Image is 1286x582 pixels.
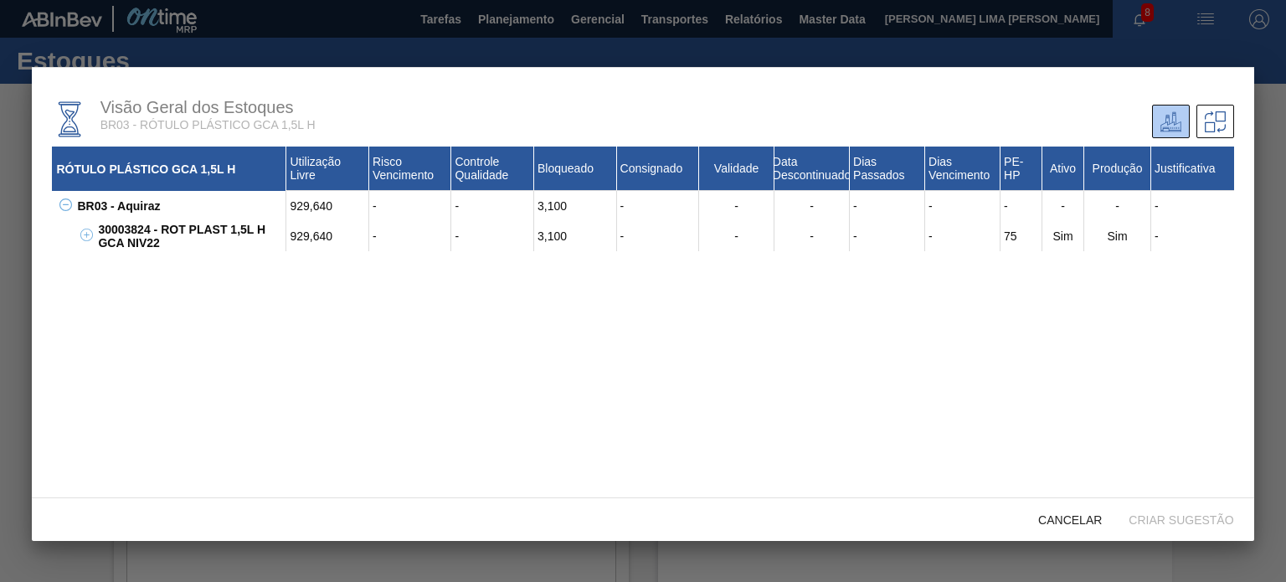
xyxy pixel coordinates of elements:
div: Produção [1084,147,1151,191]
div: 75 [1001,221,1042,251]
div: - [774,221,850,251]
div: Sim [1042,221,1084,251]
div: - [369,221,452,251]
div: Validade [699,147,774,191]
div: - [1151,191,1234,221]
button: Criar sugestão [1115,504,1247,534]
div: - [617,221,700,251]
div: 929,640 [286,221,369,251]
div: - [850,221,925,251]
div: - [369,191,452,221]
div: Utilização Livre [286,147,369,191]
div: Sugestões de Trasferência [1196,105,1234,138]
div: - [617,191,700,221]
div: Unidade Atual/ Unidades [1152,105,1190,138]
div: - [850,191,925,221]
div: Sim [1084,221,1151,251]
div: Data Descontinuado [774,147,850,191]
div: PE-HP [1001,147,1042,191]
div: Justificativa [1151,147,1234,191]
div: Controle Qualidade [451,147,534,191]
span: BR03 - RÓTULO PLÁSTICO GCA 1,5L H [100,118,316,131]
div: BR03 - Aquiraz [73,191,286,221]
div: 30003824 - ROT PLAST 1,5L H GCA NIV22 [94,221,286,251]
div: Dias Vencimento [925,147,1001,191]
div: - [925,191,1001,221]
div: Dias Passados [850,147,925,191]
div: Risco Vencimento [369,147,452,191]
div: Bloqueado [534,147,617,191]
div: Consignado [617,147,700,191]
button: Cancelar [1025,504,1115,534]
span: Cancelar [1025,513,1115,527]
div: - [774,191,850,221]
div: - [1001,191,1042,221]
div: - [451,191,534,221]
div: Ativo [1042,147,1084,191]
div: 929,640 [286,191,369,221]
div: - [1042,191,1084,221]
div: RÓTULO PLÁSTICO GCA 1,5L H [52,147,286,191]
div: - [699,191,774,221]
div: - [451,221,534,251]
div: - [1151,221,1234,251]
div: - [925,221,1001,251]
div: 3,100 [534,221,617,251]
div: 3,100 [534,191,617,221]
div: - [699,221,774,251]
span: Visão Geral dos Estoques [100,98,294,116]
span: Criar sugestão [1115,513,1247,527]
div: - [1084,191,1151,221]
